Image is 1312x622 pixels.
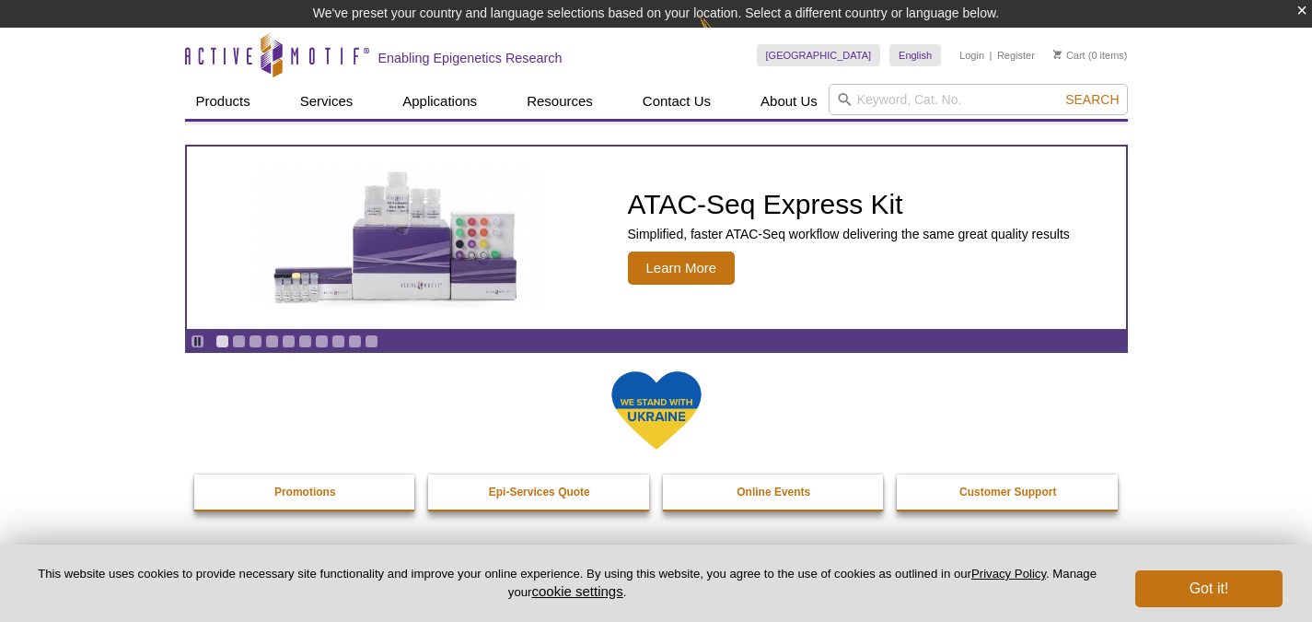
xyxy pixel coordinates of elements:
[29,566,1105,601] p: This website uses cookies to provide necessary site functionality and improve your online experie...
[185,84,261,119] a: Products
[246,168,550,308] img: ATAC-Seq Express Kit
[959,49,984,62] a: Login
[187,147,1126,329] a: ATAC-Seq Express Kit ATAC-Seq Express Kit Simplified, faster ATAC-Seq workflow delivering the sam...
[749,84,829,119] a: About Us
[1053,44,1128,66] li: (0 items)
[699,14,748,57] img: Change Here
[378,50,563,66] h2: Enabling Epigenetics Research
[610,370,702,452] img: We Stand With Ukraine
[628,226,1070,242] p: Simplified, faster ATAC-Seq workflow delivering the same great quality results
[971,567,1046,581] a: Privacy Policy
[348,334,362,348] a: Go to slide 9
[315,334,329,348] a: Go to slide 7
[1065,92,1119,107] span: Search
[282,334,296,348] a: Go to slide 5
[1060,91,1124,108] button: Search
[265,334,279,348] a: Go to slide 4
[191,334,204,348] a: Toggle autoplay
[298,334,312,348] a: Go to slide 6
[889,44,941,66] a: English
[365,334,378,348] a: Go to slide 10
[1053,50,1062,59] img: Your Cart
[897,475,1120,510] a: Customer Support
[331,334,345,348] a: Go to slide 8
[628,252,736,285] span: Learn More
[632,84,722,119] a: Contact Us
[194,475,417,510] a: Promotions
[215,334,229,348] a: Go to slide 1
[663,475,886,510] a: Online Events
[187,147,1126,329] article: ATAC-Seq Express Kit
[274,486,336,499] strong: Promotions
[628,191,1070,218] h2: ATAC-Seq Express Kit
[1135,570,1283,607] button: Got it!
[391,84,488,119] a: Applications
[531,583,622,599] button: cookie settings
[990,44,993,66] li: |
[757,44,881,66] a: [GEOGRAPHIC_DATA]
[737,486,810,499] strong: Online Events
[516,84,604,119] a: Resources
[249,334,262,348] a: Go to slide 3
[428,475,651,510] a: Epi-Services Quote
[1053,49,1086,62] a: Cart
[997,49,1035,62] a: Register
[289,84,365,119] a: Services
[959,486,1056,499] strong: Customer Support
[232,334,246,348] a: Go to slide 2
[829,84,1128,115] input: Keyword, Cat. No.
[489,486,590,499] strong: Epi-Services Quote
